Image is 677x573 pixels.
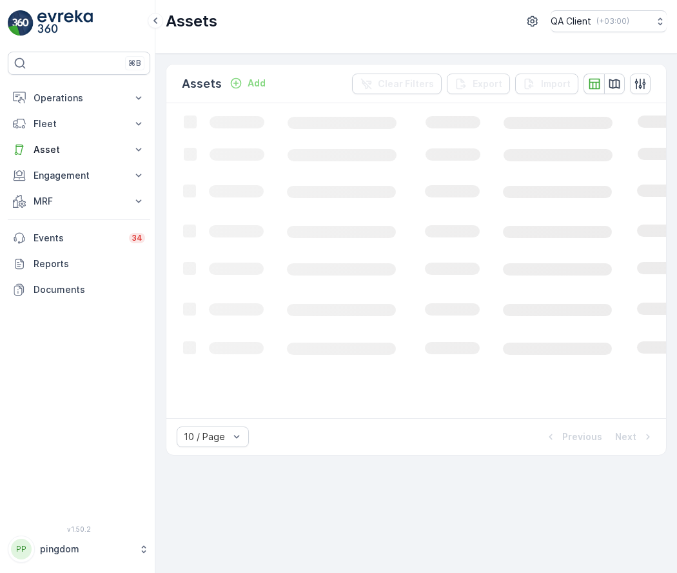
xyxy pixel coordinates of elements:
a: Reports [8,251,150,277]
button: Next [614,429,656,445]
p: Documents [34,283,145,296]
p: Add [248,77,266,90]
p: Next [615,430,636,443]
p: Asset [34,143,124,156]
button: PPpingdom [8,536,150,563]
p: Export [473,77,502,90]
p: Events [34,232,121,245]
button: Import [515,74,578,94]
p: QA Client [551,15,591,28]
p: Import [541,77,571,90]
p: Operations [34,92,124,105]
button: Operations [8,85,150,111]
p: Clear Filters [378,77,434,90]
button: Engagement [8,163,150,188]
p: Assets [182,75,222,93]
img: logo [8,10,34,36]
button: Add [224,75,271,91]
button: Previous [543,429,603,445]
button: Fleet [8,111,150,137]
p: 34 [132,233,142,243]
button: Clear Filters [352,74,442,94]
p: MRF [34,195,124,208]
button: MRF [8,188,150,214]
p: ⌘B [128,58,141,68]
p: Assets [166,11,217,32]
a: Events34 [8,225,150,251]
p: Previous [562,430,602,443]
p: ( +03:00 ) [596,16,629,26]
button: QA Client(+03:00) [551,10,667,32]
p: Reports [34,257,145,270]
button: Export [447,74,510,94]
p: pingdom [40,543,132,556]
button: Asset [8,137,150,163]
a: Documents [8,277,150,303]
span: v 1.50.2 [8,525,150,533]
p: Fleet [34,117,124,130]
img: logo_light-DOdMpM7g.png [37,10,93,36]
div: PP [11,539,32,559]
p: Engagement [34,169,124,182]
